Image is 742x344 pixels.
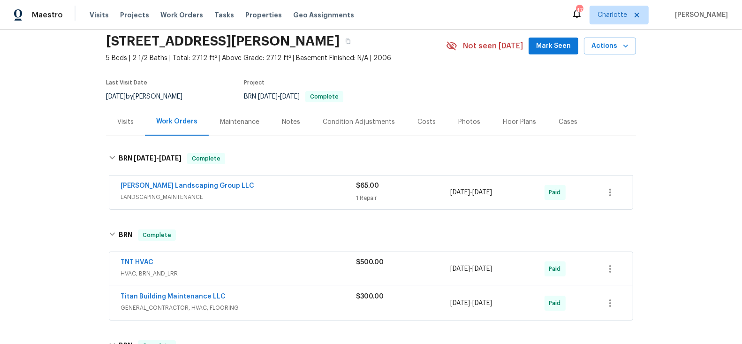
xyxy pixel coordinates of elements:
[576,6,583,15] div: 47
[503,117,536,127] div: Floor Plans
[306,94,342,99] span: Complete
[139,230,175,240] span: Complete
[121,293,226,300] a: Titan Building Maintenance LLC
[188,154,224,163] span: Complete
[117,117,134,127] div: Visits
[536,40,571,52] span: Mark Seen
[220,117,259,127] div: Maintenance
[584,38,636,55] button: Actions
[119,229,132,241] h6: BRN
[598,10,627,20] span: Charlotte
[280,93,300,100] span: [DATE]
[32,10,63,20] span: Maestro
[282,117,300,127] div: Notes
[121,192,356,202] span: LANDSCAPING_MAINTENANCE
[106,91,194,102] div: by [PERSON_NAME]
[121,303,356,313] span: GENERAL_CONTRACTOR, HVAC, FLOORING
[214,12,234,18] span: Tasks
[106,93,126,100] span: [DATE]
[450,300,470,306] span: [DATE]
[106,80,147,85] span: Last Visit Date
[356,183,379,189] span: $65.00
[160,10,203,20] span: Work Orders
[293,10,354,20] span: Geo Assignments
[134,155,156,161] span: [DATE]
[323,117,395,127] div: Condition Adjustments
[258,93,278,100] span: [DATE]
[671,10,728,20] span: [PERSON_NAME]
[472,266,492,272] span: [DATE]
[159,155,182,161] span: [DATE]
[356,259,384,266] span: $500.00
[244,93,343,100] span: BRN
[450,264,492,274] span: -
[90,10,109,20] span: Visits
[106,144,636,174] div: BRN [DATE]-[DATE]Complete
[529,38,578,55] button: Mark Seen
[591,40,628,52] span: Actions
[106,37,340,46] h2: [STREET_ADDRESS][PERSON_NAME]
[244,80,265,85] span: Project
[549,264,565,274] span: Paid
[472,189,492,196] span: [DATE]
[472,300,492,306] span: [DATE]
[549,298,565,308] span: Paid
[119,153,182,164] h6: BRN
[121,269,356,278] span: HVAC, BRN_AND_LRR
[120,10,149,20] span: Projects
[258,93,300,100] span: -
[340,33,356,50] button: Copy Address
[121,259,153,266] a: TNT HVAC
[156,117,197,126] div: Work Orders
[559,117,577,127] div: Cases
[106,54,446,63] span: 5 Beds | 2 1/2 Baths | Total: 2712 ft² | Above Grade: 2712 ft² | Basement Finished: N/A | 2006
[121,183,254,189] a: [PERSON_NAME] Landscaping Group LLC
[106,220,636,250] div: BRN Complete
[450,189,470,196] span: [DATE]
[134,155,182,161] span: -
[450,298,492,308] span: -
[245,10,282,20] span: Properties
[356,193,450,203] div: 1 Repair
[356,293,384,300] span: $300.00
[458,117,480,127] div: Photos
[450,266,470,272] span: [DATE]
[450,188,492,197] span: -
[463,41,523,51] span: Not seen [DATE]
[417,117,436,127] div: Costs
[549,188,565,197] span: Paid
